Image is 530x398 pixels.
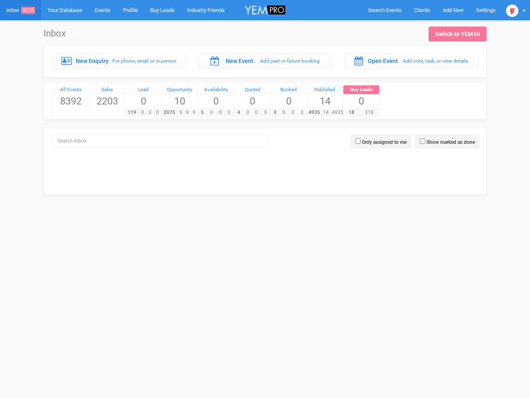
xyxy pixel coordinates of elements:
span: 10 [162,94,198,108]
input: Search Inbox [53,135,267,147]
span: 318 [359,109,379,116]
span: 0 [270,109,280,116]
span: 5 [198,109,207,116]
span: 0 [225,109,234,116]
span: 18 [343,109,360,116]
label: Only assigned to me [362,138,407,146]
a: New Enquiry For phone, email or in-person [52,53,186,68]
span: 14 [307,94,343,108]
span: 0 [138,109,146,116]
span: 0 [297,109,307,116]
a: Booked [271,85,307,95]
span: 0 [234,94,270,108]
span: 0 [125,94,161,108]
a: Lead [125,85,161,95]
a: Availability [198,85,234,95]
label: Show marked as done [426,138,475,146]
span: Clients [414,7,430,13]
span: 4 [234,109,243,116]
small: Add note, task, or view details [403,58,468,64]
span: 8392 [53,94,89,108]
a: Open Event Add note, task, or view details [344,53,478,68]
span: 0 [271,94,307,108]
span: 4935 [307,109,322,116]
span: 9528 [21,7,35,14]
a: Published [307,85,343,95]
span: 2075 [161,109,177,116]
span: 0 [343,94,379,108]
span: 0 [216,109,225,116]
span: 2203 [89,94,125,108]
span: 0 [154,109,161,116]
label: Open Event [368,57,398,65]
span: Add New [443,7,464,13]
span: 9 [184,109,191,116]
span: 0 [243,109,253,116]
img: open-uri20250107-2-1pbi2ie [506,5,518,17]
a: Opportunity [162,85,198,95]
small: Add past or future booking [260,58,320,64]
a: Sales [89,85,125,95]
span: 0 [207,109,216,116]
a: Buy Leads [343,85,379,95]
h1: Inbox [43,29,75,39]
span: 9 [190,109,198,116]
span: 0 [279,109,289,116]
span: 0 [146,109,154,116]
span: 4935 [330,109,345,116]
span: 0 [288,109,298,116]
span: 0 [198,94,234,108]
a: Switch to YEM Hi [429,27,487,41]
small: For phone, email or in-person [112,58,176,64]
span: 9 [177,109,184,116]
span: 14 [321,109,330,116]
span: 0 [261,109,270,116]
span: 119 [125,109,139,116]
a: All Events [53,85,89,95]
a: Quoted [234,85,270,95]
label: New Event [226,57,253,65]
label: New Enquiry [76,57,108,65]
a: New Event Add past or future booking [198,53,332,68]
span: Search Events [368,7,402,13]
span: 0 [252,109,262,116]
div: Switch to YEM Hi [435,30,480,38]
